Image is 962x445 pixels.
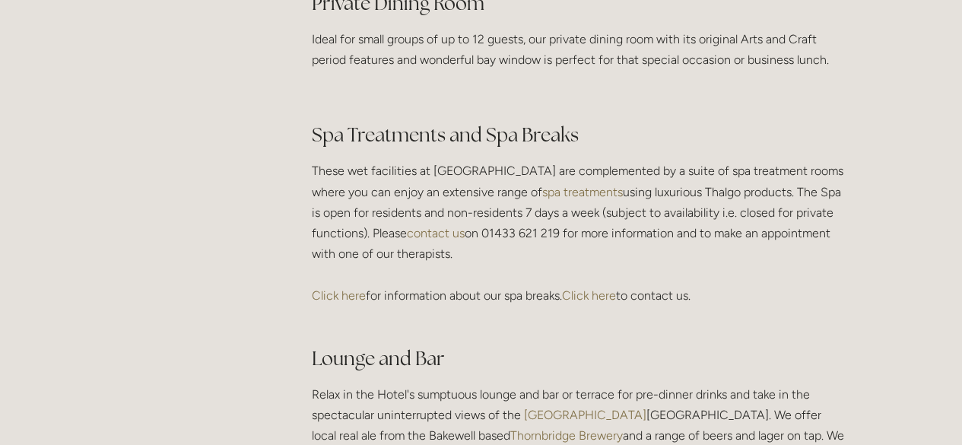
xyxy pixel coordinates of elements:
a: [GEOGRAPHIC_DATA] [521,408,646,422]
a: Click here [312,288,366,303]
a: spa treatments [542,185,623,199]
a: Thornbridge Brewery [510,428,623,443]
a: Click here [562,288,616,303]
p: These wet facilities at [GEOGRAPHIC_DATA] are complemented by a suite of spa treatment rooms wher... [312,161,845,326]
p: Ideal for small groups of up to 12 guests, our private dining room with its original Arts and Cra... [312,29,845,70]
h2: Spa Treatments and Spa Breaks [312,122,845,148]
h2: Lounge and Bar [312,345,845,372]
a: contact us [407,226,465,240]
